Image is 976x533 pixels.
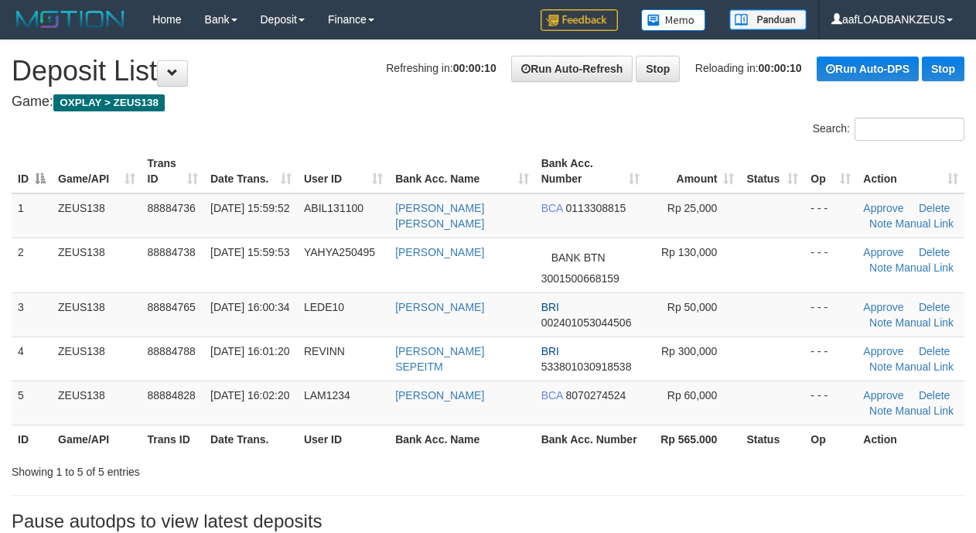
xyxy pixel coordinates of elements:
th: Date Trans.: activate to sort column ascending [204,149,298,193]
a: Delete [919,246,950,258]
td: - - - [804,193,857,238]
th: Op: activate to sort column ascending [804,149,857,193]
td: - - - [804,337,857,381]
th: Bank Acc. Number [535,425,646,453]
th: Amount: activate to sort column ascending [646,149,741,193]
td: 1 [12,193,52,238]
span: BCA [541,202,563,214]
a: Approve [863,301,903,313]
th: Action: activate to sort column ascending [857,149,964,193]
span: 88884765 [148,301,196,313]
td: ZEUS138 [52,193,142,238]
input: Search: [855,118,964,141]
th: ID [12,425,52,453]
span: Copy 8070274524 to clipboard [566,389,626,401]
label: Search: [813,118,964,141]
span: [DATE] 16:02:20 [210,389,289,401]
span: 88884788 [148,345,196,357]
td: ZEUS138 [52,237,142,292]
a: [PERSON_NAME] [PERSON_NAME] [395,202,484,230]
td: ZEUS138 [52,292,142,337]
th: User ID [298,425,389,453]
td: - - - [804,292,857,337]
td: ZEUS138 [52,381,142,425]
span: 88884738 [148,246,196,258]
a: Delete [919,202,950,214]
a: Delete [919,345,950,357]
th: Status: activate to sort column ascending [740,149,804,193]
th: Trans ID [142,425,204,453]
a: Run Auto-DPS [817,56,919,81]
th: Bank Acc. Name: activate to sort column ascending [389,149,534,193]
a: [PERSON_NAME] [395,389,484,401]
a: Note [869,261,892,274]
span: BANK BTN [541,244,616,271]
span: Copy 3001500668159 to clipboard [541,272,619,285]
span: YAHYA250495 [304,246,375,258]
span: BRI [541,301,559,313]
a: [PERSON_NAME] [395,246,484,258]
a: Stop [922,56,964,81]
a: Note [869,360,892,373]
a: Note [869,405,892,417]
a: Manual Link [896,405,954,417]
a: Approve [863,389,903,401]
span: Reloading in: [695,62,802,74]
td: 2 [12,237,52,292]
h4: Game: [12,94,964,110]
span: 88884828 [148,389,196,401]
img: Feedback.jpg [541,9,618,31]
span: Rp 300,000 [661,345,717,357]
a: Stop [636,56,680,82]
img: Button%20Memo.svg [641,9,706,31]
span: LEDE10 [304,301,344,313]
th: Op [804,425,857,453]
strong: 00:00:10 [453,62,497,74]
a: Run Auto-Refresh [511,56,633,82]
span: BRI [541,345,559,357]
span: Rp 50,000 [667,301,718,313]
a: Manual Link [896,261,954,274]
td: 3 [12,292,52,337]
a: Manual Link [896,360,954,373]
a: Approve [863,345,903,357]
a: Note [869,217,892,230]
span: [DATE] 16:01:20 [210,345,289,357]
div: Showing 1 to 5 of 5 entries [12,458,395,480]
th: Game/API [52,425,142,453]
span: LAM1234 [304,389,350,401]
span: [DATE] 15:59:53 [210,246,289,258]
a: [PERSON_NAME] SEPEITM [395,345,484,373]
span: Refreshing in: [386,62,496,74]
th: ID: activate to sort column descending [12,149,52,193]
a: Manual Link [896,316,954,329]
th: Action [857,425,964,453]
h3: Pause autodps to view latest deposits [12,511,964,531]
h1: Deposit List [12,56,964,87]
td: - - - [804,381,857,425]
td: 4 [12,337,52,381]
a: Delete [919,389,950,401]
span: Copy 0113308815 to clipboard [566,202,626,214]
img: MOTION_logo.png [12,8,129,31]
span: OXPLAY > ZEUS138 [53,94,165,111]
strong: 00:00:10 [759,62,802,74]
th: Rp 565.000 [646,425,741,453]
th: Trans ID: activate to sort column ascending [142,149,204,193]
a: Approve [863,202,903,214]
span: BCA [541,389,563,401]
th: Bank Acc. Number: activate to sort column ascending [535,149,646,193]
a: Delete [919,301,950,313]
span: ABIL131100 [304,202,363,214]
a: [PERSON_NAME] [395,301,484,313]
td: ZEUS138 [52,337,142,381]
th: Game/API: activate to sort column ascending [52,149,142,193]
th: Status [740,425,804,453]
span: [DATE] 16:00:34 [210,301,289,313]
span: Rp 25,000 [667,202,718,214]
span: Copy 533801030918538 to clipboard [541,360,632,373]
a: Manual Link [896,217,954,230]
td: - - - [804,237,857,292]
span: REVINN [304,345,345,357]
th: Date Trans. [204,425,298,453]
